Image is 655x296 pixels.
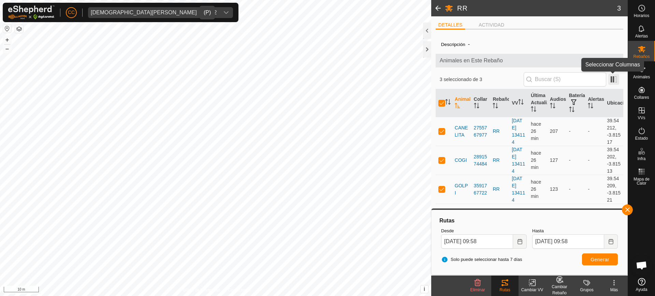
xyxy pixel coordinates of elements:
[465,38,472,50] span: -
[634,95,649,99] span: Collares
[604,117,623,146] td: 39.54212, -3.81517
[604,234,618,249] button: Choose Date
[436,21,465,30] li: DETALLES
[547,175,566,204] td: 123
[8,5,55,19] img: Logo Gallagher
[424,286,425,292] span: i
[440,57,619,65] span: Animales en Este Rebaño
[438,217,621,225] div: Rutas
[633,75,650,79] span: Animales
[441,256,522,263] span: Solo puede seleccionar hasta 7 días
[531,107,536,113] p-sorticon: Activar para ordenar
[585,117,604,146] td: -
[585,146,604,175] td: -
[519,287,546,293] div: Cambiar VV
[604,89,623,117] th: Ubicación
[3,36,11,44] button: +
[3,45,11,53] button: –
[591,257,609,262] span: Generar
[452,89,471,117] th: Animal
[528,89,547,117] th: Última Actualización
[604,146,623,175] td: 39.54202, -3.81513
[455,182,468,197] span: GOLPI
[421,285,428,293] button: i
[512,118,525,145] a: [DATE] 134114
[635,136,648,140] span: Estado
[474,124,487,139] div: 2755767977
[628,275,655,294] a: Ayuda
[637,157,645,161] span: Infra
[509,89,528,117] th: VV
[566,175,585,204] td: -
[635,34,648,38] span: Alertas
[631,255,652,276] a: Chat abierto
[630,177,653,185] span: Mapa de Calor
[88,7,219,18] span: Jesus Vicente Iglesias Casas - 20962
[219,7,233,18] div: dropdown trigger
[3,25,11,33] button: Restablecer Mapa
[490,89,509,117] th: Rebaño
[512,176,525,203] a: [DATE] 134114
[91,10,217,15] div: [DEMOGRAPHIC_DATA][PERSON_NAME] - 20962
[585,175,604,204] td: -
[600,287,628,293] div: Más
[455,124,468,139] span: CANELITA
[633,54,650,59] span: Rebaños
[547,89,566,117] th: Audios
[474,104,479,109] p-sorticon: Activar para ordenar
[550,104,555,109] p-sorticon: Activar para ordenar
[457,4,617,12] h2: RR
[493,157,506,164] div: RR
[634,14,649,18] span: Horarios
[474,153,487,168] div: 2891574484
[455,104,460,109] p-sorticon: Activar para ordenar
[493,128,506,135] div: RR
[604,175,623,204] td: 39.54209, -3.81521
[524,72,606,87] input: Buscar (S)
[532,228,618,234] label: Hasta
[546,284,573,296] div: Cambiar Rebaño
[566,146,585,175] td: -
[638,116,645,120] span: VVs
[491,287,519,293] div: Rutas
[470,287,485,292] span: Eliminar
[588,104,593,109] p-sorticon: Activar para ordenar
[582,253,618,265] button: Generar
[455,157,467,164] span: COGI
[518,100,524,106] p-sorticon: Activar para ordenar
[441,228,527,234] label: Desde
[513,234,527,249] button: Choose Date
[512,147,525,174] a: [DATE] 134114
[441,42,465,47] label: Descripción
[531,150,541,170] span: 29 ago 2025, 9:31
[547,117,566,146] td: 207
[547,146,566,175] td: 127
[180,287,220,293] a: Política de Privacidad
[617,3,621,13] span: 3
[474,182,487,197] div: 3591767722
[228,287,251,293] a: Contáctenos
[471,89,490,117] th: Collar
[440,76,524,83] span: 3 seleccionado de 3
[566,89,585,117] th: Batería
[493,104,498,109] p-sorticon: Activar para ordenar
[68,9,75,16] span: CC
[566,117,585,146] td: -
[445,100,451,106] p-sorticon: Activar para ordenar
[476,21,507,29] li: ACTIVIDAD
[636,287,647,292] span: Ayuda
[573,287,600,293] div: Grupos
[531,121,541,141] span: 29 ago 2025, 9:31
[493,186,506,193] div: RR
[585,89,604,117] th: Alertas
[569,108,574,113] p-sorticon: Activar para ordenar
[15,25,23,33] button: Capas del Mapa
[531,179,541,199] span: 29 ago 2025, 9:31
